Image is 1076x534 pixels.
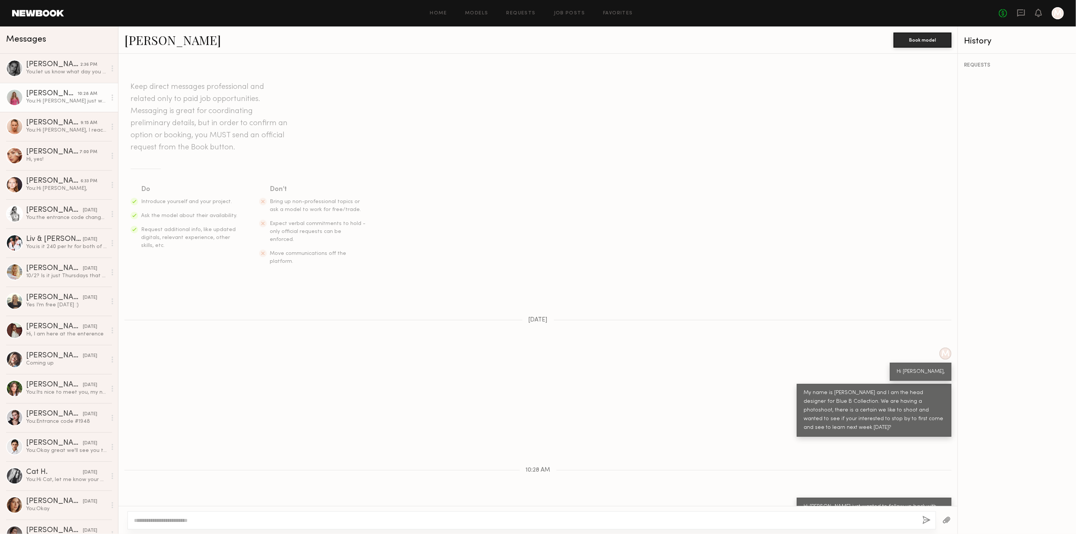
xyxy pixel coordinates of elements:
span: Expect verbal commitments to hold - only official requests can be enforced. [270,221,365,242]
div: You: is it 240 per hr for both of you or per person [26,243,107,250]
div: Hi, yes! [26,156,107,163]
span: Move communications off the platform. [270,251,346,264]
div: Yes I’m free [DATE] :) [26,301,107,309]
div: [PERSON_NAME] [26,177,81,185]
div: Hi [PERSON_NAME], [897,368,945,376]
div: Do [141,184,238,195]
div: Cat H. [26,469,83,476]
div: Liv & [PERSON_NAME] [26,236,83,243]
div: You: Okay great we'll see you then [26,447,107,454]
div: [DATE] [83,382,97,389]
div: [DATE] [83,323,97,331]
span: Introduce yourself and your project. [141,199,232,204]
div: [DATE] [83,265,97,272]
span: Bring up non-professional topics or ask a model to work for free/trade. [270,199,361,212]
div: [DATE] [83,411,97,418]
header: Keep direct messages professional and related only to paid job opportunities. Messaging is great ... [131,81,289,154]
div: You: Hi [PERSON_NAME] just wanted to follow up back with you! [26,98,107,105]
div: Coming up [26,360,107,367]
div: [DATE] [83,236,97,243]
span: [DATE] [529,317,548,323]
div: [DATE] [83,207,97,214]
div: [PERSON_NAME] [26,148,79,156]
div: You: Its nice to meet you, my name is [PERSON_NAME] and I am the Head Designer at Blue B Collecti... [26,389,107,396]
div: 7:00 PM [79,149,97,156]
span: Messages [6,35,46,44]
div: [PERSON_NAME] [26,90,78,98]
a: Book model [894,36,952,43]
span: Ask the model about their availability. [141,213,237,218]
div: [PERSON_NAME] [26,265,83,272]
div: [PERSON_NAME] [26,498,83,505]
div: You: Hi [PERSON_NAME], I reached back a month back and just wanted to reach out to you again. [26,127,107,134]
div: [PERSON_NAME] [26,439,83,447]
div: [DATE] [83,469,97,476]
div: [PERSON_NAME] [26,381,83,389]
div: You: Hi [PERSON_NAME], [26,185,107,192]
a: Models [465,11,488,16]
div: [PERSON_NAME] [26,410,83,418]
div: [PERSON_NAME] [26,294,83,301]
div: You: Entrance code #1948 [26,418,107,425]
a: Requests [507,11,536,16]
div: 10:28 AM [78,90,97,98]
a: [PERSON_NAME] [124,32,221,48]
div: You: the entrance code changed so please use this 1982# [26,214,107,221]
div: Hi [PERSON_NAME] just wanted to follow up back with you! [804,503,945,520]
div: [PERSON_NAME] [26,119,81,127]
button: Book model [894,33,952,48]
div: [PERSON_NAME] [26,352,83,360]
div: My name is [PERSON_NAME] and I am the head designer for Blue B Collection. We are having a photos... [804,389,945,432]
a: M [1052,7,1064,19]
div: 6:33 PM [81,178,97,185]
span: Request additional info, like updated digitals, relevant experience, other skills, etc. [141,227,236,248]
div: [DATE] [83,352,97,360]
div: [DATE] [83,498,97,505]
a: Home [430,11,447,16]
div: [DATE] [83,294,97,301]
div: 10/2? Is it just Thursdays that you have available? If so would the 9th or 16th work? [26,272,107,279]
div: 2:36 PM [80,61,97,68]
div: [DATE] [83,440,97,447]
div: REQUESTS [964,63,1070,68]
div: [PERSON_NAME] [26,61,80,68]
div: You: Okay [26,505,107,512]
div: [PERSON_NAME] [26,323,83,331]
div: 9:15 AM [81,120,97,127]
a: Favorites [603,11,633,16]
span: 10:28 AM [526,467,550,473]
div: [PERSON_NAME] [26,206,83,214]
a: Job Posts [554,11,585,16]
div: History [964,37,1070,46]
div: Hi, I am here at the enterence [26,331,107,338]
div: You: let us know what day you will be in LA OCT and we will plan a schedule for you [26,68,107,76]
div: Don’t [270,184,367,195]
div: You: Hi Cat, let me know your availability [26,476,107,483]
